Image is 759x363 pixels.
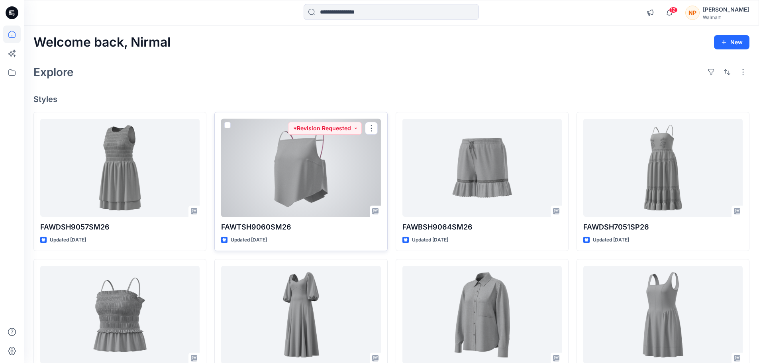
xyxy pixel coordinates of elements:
p: FAWDSH7051SP26 [583,222,743,233]
p: Updated [DATE] [412,236,448,244]
h2: Welcome back, Nirmal [33,35,171,50]
h4: Styles [33,94,749,104]
p: FAWTSH9060SM26 [221,222,380,233]
button: New [714,35,749,49]
a: FAWTSH9060SM26 [221,119,380,217]
a: FAWBSH9064SM26 [402,119,562,217]
a: FAWDSH9057SM26 [40,119,200,217]
p: Updated [DATE] [50,236,86,244]
div: NP [685,6,700,20]
p: FAWBSH9064SM26 [402,222,562,233]
a: FAWDSH7051SP26 [583,119,743,217]
p: Updated [DATE] [593,236,629,244]
p: Updated [DATE] [231,236,267,244]
div: Walmart [703,14,749,20]
span: 12 [669,7,678,13]
h2: Explore [33,66,74,78]
p: FAWDSH9057SM26 [40,222,200,233]
div: [PERSON_NAME] [703,5,749,14]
